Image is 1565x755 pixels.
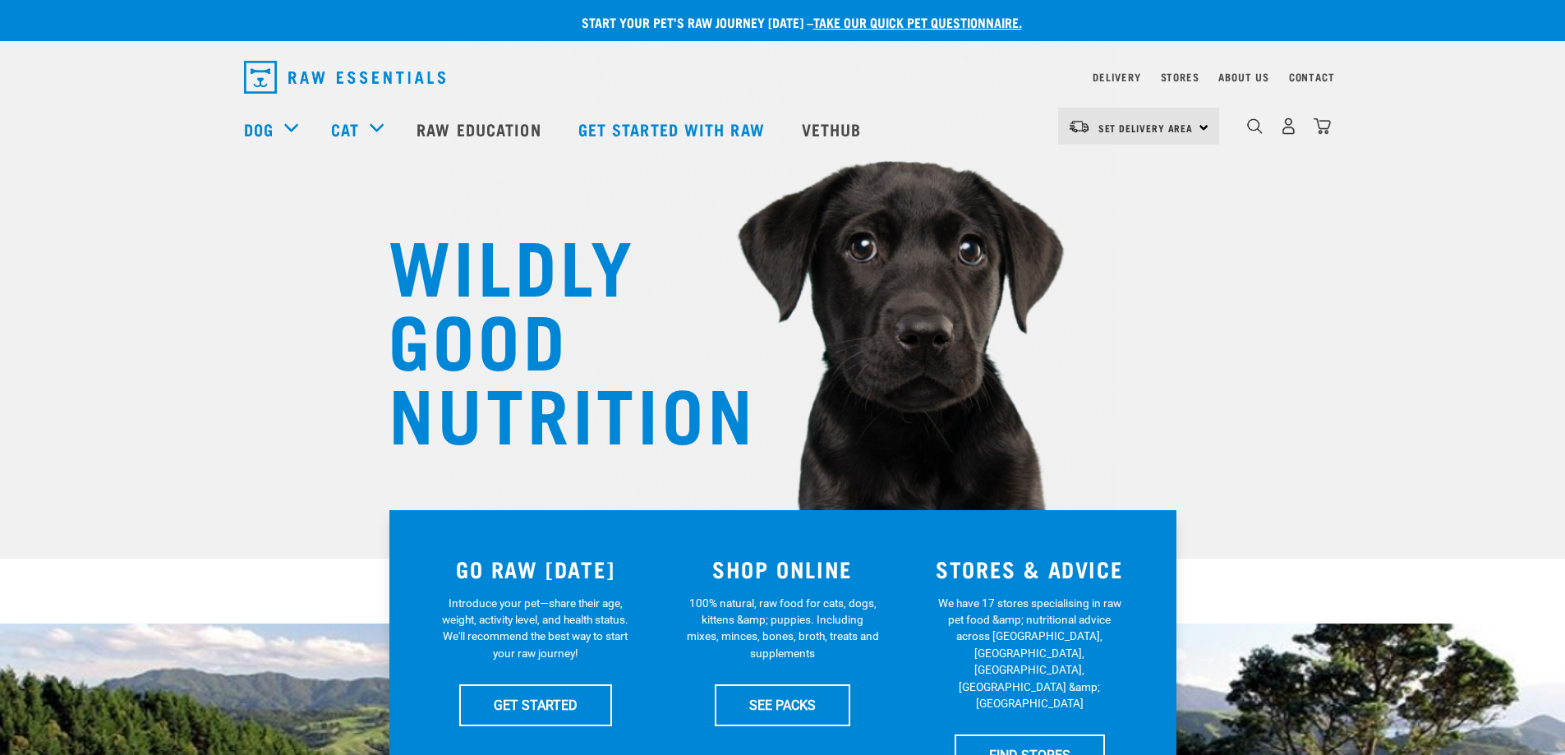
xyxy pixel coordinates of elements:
[244,61,445,94] img: Raw Essentials Logo
[1098,125,1194,131] span: Set Delivery Area
[1314,117,1331,135] img: home-icon@2x.png
[231,54,1335,100] nav: dropdown navigation
[686,595,879,662] p: 100% natural, raw food for cats, dogs, kittens &amp; puppies. Including mixes, minces, bones, bro...
[1289,74,1335,80] a: Contact
[813,18,1022,25] a: take our quick pet questionnaire.
[389,226,717,448] h1: WILDLY GOOD NUTRITION
[1093,74,1140,80] a: Delivery
[422,556,650,582] h3: GO RAW [DATE]
[1161,74,1199,80] a: Stores
[715,684,850,725] a: SEE PACKS
[244,117,274,141] a: Dog
[916,556,1144,582] h3: STORES & ADVICE
[1280,117,1297,135] img: user.png
[439,595,632,662] p: Introduce your pet—share their age, weight, activity level, and health status. We'll recommend th...
[1247,118,1263,134] img: home-icon-1@2x.png
[400,96,561,162] a: Raw Education
[562,96,785,162] a: Get started with Raw
[1068,119,1090,134] img: van-moving.png
[459,684,612,725] a: GET STARTED
[331,117,359,141] a: Cat
[785,96,882,162] a: Vethub
[933,595,1126,712] p: We have 17 stores specialising in raw pet food &amp; nutritional advice across [GEOGRAPHIC_DATA],...
[669,556,896,582] h3: SHOP ONLINE
[1218,74,1268,80] a: About Us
